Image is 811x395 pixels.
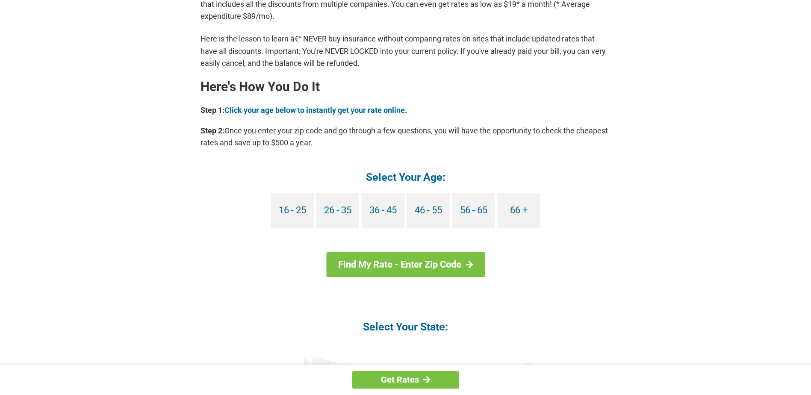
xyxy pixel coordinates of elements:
a: 26 - 35 [316,193,359,228]
a: 16 - 25 [271,193,314,228]
a: Get Rates [352,371,459,389]
h4: Select Your State: [201,320,611,334]
h4: Select Your Age: [201,170,611,184]
a: 46 - 55 [407,193,450,228]
a: 36 - 45 [362,193,404,228]
b: Step 1: [201,106,224,115]
a: Find My Rate - Enter Zip Code [326,252,485,277]
p: Here is the lesson to learn â€“ NEVER buy insurance without comparing rates on sites that include... [201,33,611,69]
a: Click your age below to instantly get your rate online. [224,106,407,115]
p: Once you enter your zip code and go through a few questions, you will have the opportunity to che... [201,125,611,149]
a: 66 + [498,193,540,228]
b: Step 2: [201,126,224,135]
a: 56 - 65 [452,193,495,228]
h2: Here's How You Do It [201,80,611,94]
